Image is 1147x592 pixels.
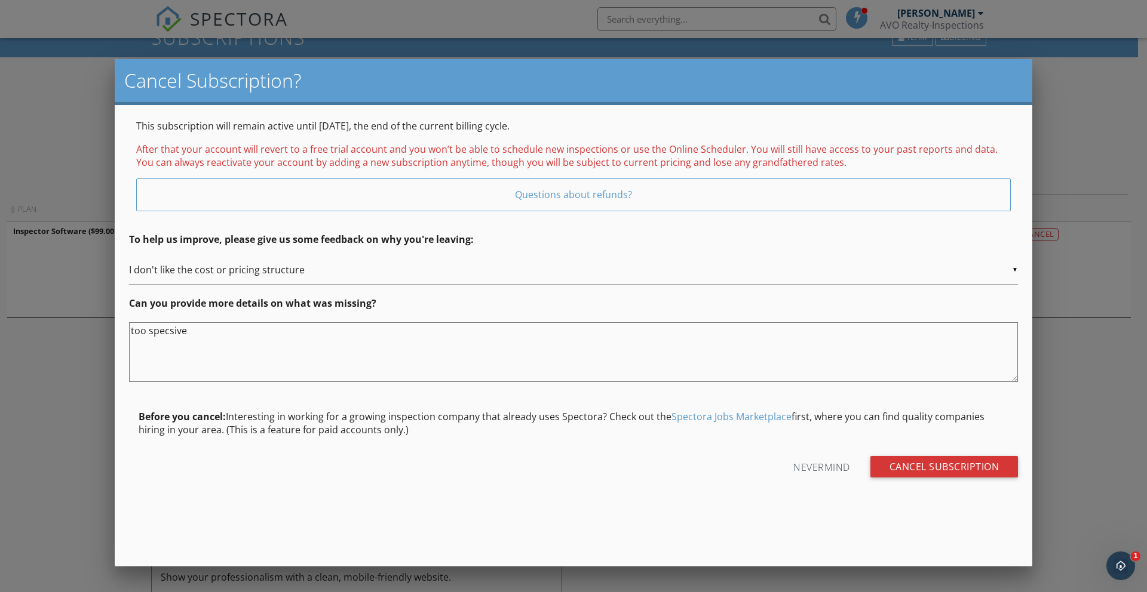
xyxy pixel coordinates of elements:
[136,178,1011,211] a: Questions about refunds?
[870,456,1019,477] input: Cancel Subscription
[139,410,226,423] span: Before you cancel:
[129,233,1018,246] p: To help us improve, please give us some feedback on why you're leaving:
[1106,551,1135,580] iframe: Intercom live chat
[515,188,632,201] span: Questions about refunds?
[139,410,1008,437] p: Interesting in working for a growing inspection company that already uses Spectora? Check out the...
[136,119,1011,132] p: This subscription will remain active until [DATE], the end of the current billing cycle.
[124,69,1023,92] h2: Cancel Subscription?
[129,297,1018,310] p: Can you provide more details on what was missing?
[671,410,792,423] a: Spectora Jobs Marketplace
[136,143,1011,169] p: After that your account will revert to a free trial account and you won’t be able to schedule new...
[793,456,850,477] div: Nevermind
[1131,551,1140,561] span: 1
